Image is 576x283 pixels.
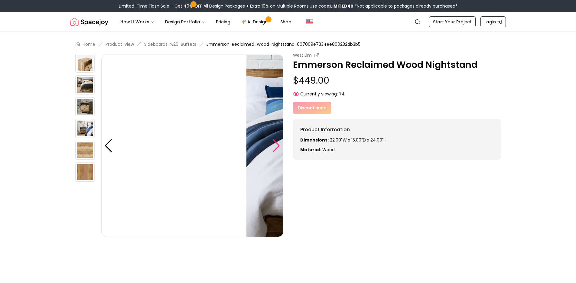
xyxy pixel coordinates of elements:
a: Sideboards-%26-Buffets [144,41,196,47]
nav: Global [70,12,506,32]
nav: Main [116,16,296,28]
a: AI Design [236,16,274,28]
img: Spacejoy Logo [70,16,108,28]
span: Use code: [310,3,353,9]
a: Spacejoy [70,16,108,28]
span: Currently viewing: [300,91,338,97]
p: Emmerson Reclaimed Wood Nightstand [293,59,501,70]
img: https://storage.googleapis.com/spacejoy-main/assets/607069e7334ee800232db3b5/product_3_ap7gk0ojml65 [75,97,95,116]
p: $449.00 [293,75,501,86]
img: https://storage.googleapis.com/spacejoy-main/assets/607069e7334ee800232db3b5/product_2_05ji3inja63a [75,75,95,95]
strong: Material: [300,147,321,153]
a: Start Your Project [429,16,476,27]
button: Design Portfolio [160,16,210,28]
a: Home [83,41,95,47]
nav: breadcrumb [75,41,501,47]
span: Emmerson-Reclaimed-Wood-Nightstand-607069e7334ee800232db3b5 [207,41,360,47]
a: Login [480,16,506,27]
img: https://storage.googleapis.com/spacejoy-main/assets/607069e7334ee800232db3b5/product_0_97cgi9hfeiie [75,141,95,160]
button: How It Works [116,16,159,28]
img: https://storage.googleapis.com/spacejoy-main/assets/607069e7334ee800232db3b5/product_3_g4a4l1i9mb8g [101,55,283,237]
small: West Elm [293,52,312,58]
p: 22.00"W x 15.00"D x 24.00"H [300,137,494,143]
h6: Product Information [300,126,494,133]
a: Pricing [211,16,235,28]
span: Wood [322,147,335,153]
span: *Not applicable to packages already purchased* [353,3,457,9]
img: United States [306,18,313,25]
img: https://storage.googleapis.com/spacejoy-main/assets/607069e7334ee800232db3b5/product_1_cnd8ahefidik [75,53,95,73]
a: Product-view [106,41,134,47]
span: 74 [339,91,345,97]
a: Shop [275,16,296,28]
img: https://storage.googleapis.com/spacejoy-main/assets/607069e7334ee800232db3b5/product_1_j2a4ai3pndha [75,162,95,182]
div: Limited-Time Flash Sale – Get 40% OFF All Design Packages + Extra 10% on Multiple Rooms. [119,3,457,9]
b: LIMITED40 [330,3,353,9]
img: https://storage.googleapis.com/spacejoy-main/assets/607069e7334ee800232db3b5/product_4_6jhof869b95 [75,119,95,138]
strong: Dimensions: [300,137,329,143]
